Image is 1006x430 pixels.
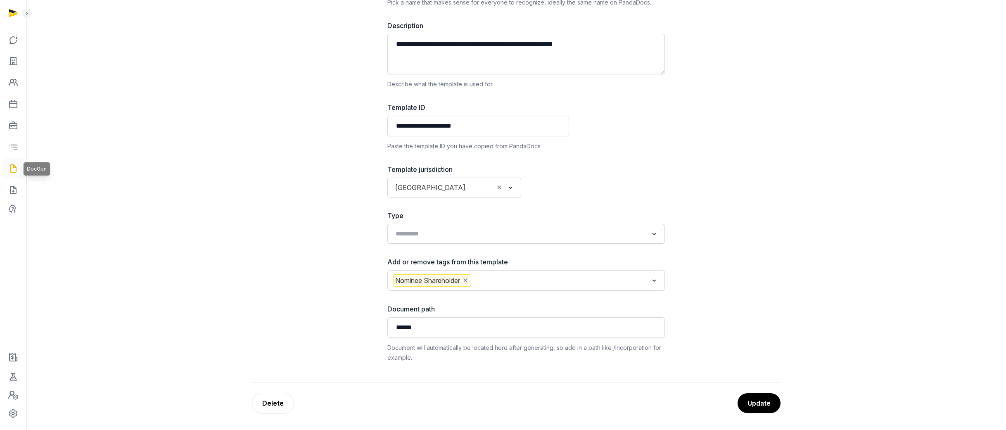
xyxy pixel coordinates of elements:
label: Add or remove tags from this template [387,257,665,267]
div: Paste the template ID you have copied from PandaDocs [387,141,569,151]
span: [GEOGRAPHIC_DATA] [393,182,467,193]
span: DocGen [27,166,47,172]
div: Document will automatically be located here after generating, so add in a path like /Incorporatio... [387,343,665,363]
label: Description [387,21,665,31]
div: Search for option [391,180,517,195]
label: Document path [387,304,665,314]
input: Search for option [473,274,648,287]
label: Template jurisdiction [387,164,521,174]
div: Describe what the template is used for. [387,79,665,89]
div: Search for option [391,273,661,288]
button: Clear Selected [496,182,503,193]
input: Search for option [392,228,648,240]
div: Search for option [391,226,661,241]
button: Update [738,393,781,413]
button: Deselect Nominee Shareholder [462,275,469,286]
label: Template ID [387,102,569,112]
input: Search for option [469,182,494,193]
label: Type [387,211,665,221]
div: Delete [252,393,294,413]
span: Nominee Shareholder [393,274,471,287]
